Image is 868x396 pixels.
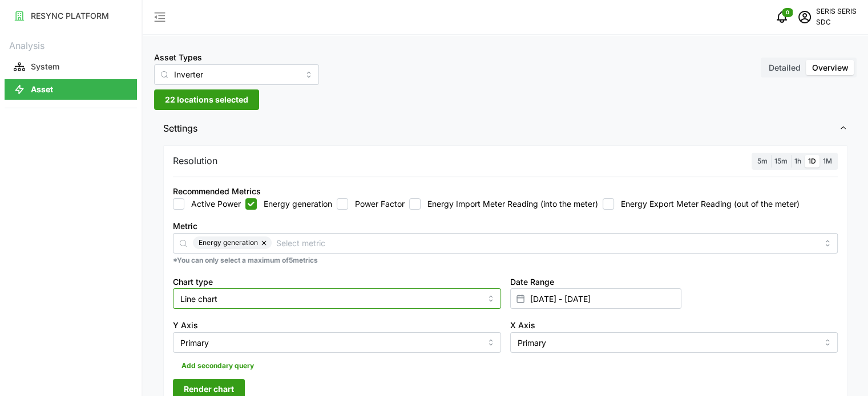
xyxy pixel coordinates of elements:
[173,332,501,353] input: Select Y axis
[614,198,800,210] label: Energy Export Meter Reading (out of the meter)
[154,89,259,110] button: 22 locations selected
[774,157,788,165] span: 15m
[173,256,838,266] p: *You can only select a maximum of 5 metrics
[173,276,213,288] label: Chart type
[823,157,832,165] span: 1M
[770,6,793,28] button: notifications
[184,198,241,210] label: Active Power
[5,79,137,100] button: Asset
[510,319,535,332] label: X Axis
[510,332,838,353] input: Select X axis
[769,63,801,72] span: Detailed
[793,6,816,28] button: schedule
[794,157,801,165] span: 1h
[816,17,857,28] p: SDC
[757,157,768,165] span: 5m
[173,319,198,332] label: Y Axis
[510,276,554,288] label: Date Range
[163,115,839,142] span: Settings
[816,6,857,17] p: SERIS SERIS
[173,288,501,309] input: Select chart type
[173,220,197,232] label: Metric
[808,157,816,165] span: 1D
[199,236,258,249] span: Energy generation
[5,55,137,78] a: System
[5,6,137,26] button: RESYNC PLATFORM
[154,51,202,64] label: Asset Types
[5,56,137,77] button: System
[5,78,137,101] a: Asset
[173,357,263,374] button: Add secondary query
[31,84,53,95] p: Asset
[786,9,789,17] span: 0
[510,288,681,309] input: Select date range
[181,358,254,374] span: Add secondary query
[812,63,849,72] span: Overview
[173,185,261,198] div: Recommended Metrics
[5,5,137,27] a: RESYNC PLATFORM
[165,90,248,109] span: 22 locations selected
[173,154,217,168] p: Resolution
[31,61,59,72] p: System
[348,198,405,210] label: Power Factor
[421,198,598,210] label: Energy Import Meter Reading (into the meter)
[257,198,332,210] label: Energy generation
[154,115,857,142] button: Settings
[276,236,818,249] input: Select metric
[31,10,109,22] p: RESYNC PLATFORM
[5,36,137,53] p: Analysis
